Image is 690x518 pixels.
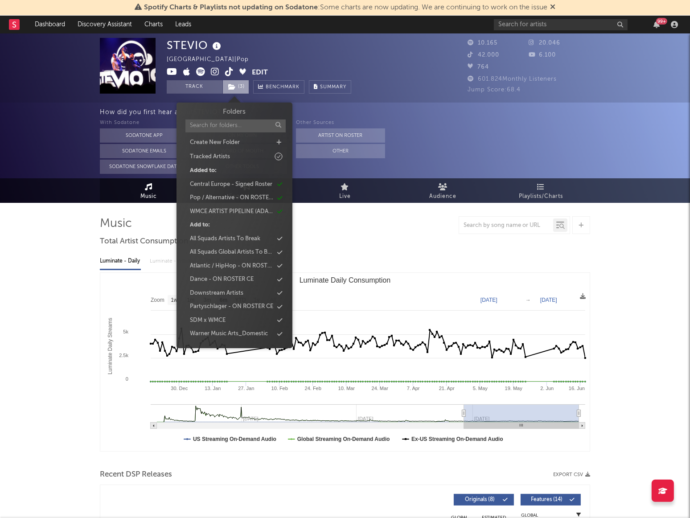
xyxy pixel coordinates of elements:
span: Playlists/Charts [519,191,563,202]
span: Summary [320,85,346,90]
div: Downstream Artists [190,289,243,298]
button: Track [167,80,222,94]
a: Audience [394,178,492,203]
span: Originals ( 8 ) [460,497,501,502]
div: Other Sources [296,118,385,128]
span: Jump Score: 68.4 [468,87,521,93]
div: All Squads Artists To Break [190,234,260,243]
div: Central Europe - Signed Roster [190,180,272,189]
button: Sodatone Emails [100,144,189,158]
button: Edit [252,67,268,78]
a: Live [296,178,394,203]
div: How did you first hear about STEVIO ? [100,107,690,118]
span: 6.100 [529,52,556,58]
text: 19. May [505,386,523,391]
div: Create New Folder [190,138,240,147]
text: 30. Dec [171,386,188,391]
text: 16. Jun [569,386,585,391]
div: Warner Music Arts_Domestic [190,329,268,338]
text: [DATE] [481,297,497,303]
span: Features ( 14 ) [526,497,567,502]
a: Discovery Assistant [71,16,138,33]
div: 99 + [656,18,667,25]
div: Added to: [190,166,217,175]
text: 10. Mar [338,386,355,391]
span: Total Artist Consumption [100,236,188,247]
span: 601.824 Monthly Listeners [468,76,557,82]
text: 0 [126,376,128,382]
div: Partyschlager - ON ROSTER CE [190,302,273,311]
div: Atlantic / HipHop - ON ROSTER CE [190,262,273,271]
span: Live [339,191,351,202]
text: US Streaming On-Demand Audio [193,436,276,442]
div: Pop / Alternative - ON ROSTER CE [190,193,273,202]
span: 764 [468,64,489,70]
input: Search for folders... [185,119,286,132]
div: With Sodatone [100,118,189,128]
span: 42.000 [468,52,499,58]
text: Global Streaming On-Demand Audio [297,436,390,442]
div: [GEOGRAPHIC_DATA] | Pop [167,54,259,65]
svg: Luminate Daily Consumption [100,273,590,451]
span: 10.165 [468,40,497,46]
div: Add to: [190,221,210,230]
div: Tracked Artists [190,152,230,161]
input: Search for artists [494,19,628,30]
button: Features(14) [521,494,581,506]
a: Leads [169,16,197,33]
text: [DATE] [540,297,557,303]
span: Benchmark [266,82,300,93]
div: SDM x WMCE [190,316,226,325]
text: 2. Jun [540,386,554,391]
text: → [526,297,531,303]
text: 5k [123,329,128,334]
a: Dashboard [29,16,71,33]
a: Music [100,178,198,203]
button: Other [296,144,385,158]
span: Music [141,191,157,202]
span: Dismiss [550,4,555,11]
div: Warner Music Arts_International [190,343,273,352]
h3: Folders [223,107,246,117]
div: All Squads Global Artists To Break [190,248,273,257]
span: ( 3 ) [222,80,249,94]
span: Recent DSP Releases [100,469,172,480]
text: 7. Apr [407,386,420,391]
text: 24. Feb [305,386,321,391]
text: 2.5k [119,353,128,358]
button: Originals(8) [454,494,514,506]
a: Charts [138,16,169,33]
button: Sodatone App [100,128,189,143]
button: Summary [309,80,351,94]
text: Luminate Daily Streams [107,318,113,374]
button: (3) [223,80,249,94]
button: Artist on Roster [296,128,385,143]
text: Luminate Daily Consumption [300,276,391,284]
span: : Some charts are now updating. We are continuing to work on the issue [144,4,547,11]
text: 1w [171,297,178,304]
span: Audience [430,191,457,202]
button: Export CSV [553,472,590,477]
input: Search by song name or URL [459,222,553,229]
div: Luminate - Daily [100,254,141,269]
a: Playlists/Charts [492,178,590,203]
text: 13. Jan [205,386,221,391]
button: Sodatone Snowflake Data [100,160,189,174]
div: WMCE ARTIST PIPELINE (ADA + A&R) [190,207,273,216]
div: Dance - ON ROSTER CE [190,275,254,284]
text: 24. Mar [372,386,389,391]
text: 5. May [473,386,488,391]
div: STEVIO [167,38,223,53]
text: Ex-US Streaming On-Demand Audio [411,436,503,442]
text: 10. Feb [271,386,288,391]
text: 21. Apr [439,386,455,391]
span: 20.046 [529,40,561,46]
text: Zoom [151,297,164,304]
text: 27. Jan [238,386,254,391]
span: Spotify Charts & Playlists not updating on Sodatone [144,4,318,11]
a: Benchmark [253,80,304,94]
button: 99+ [653,21,660,28]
